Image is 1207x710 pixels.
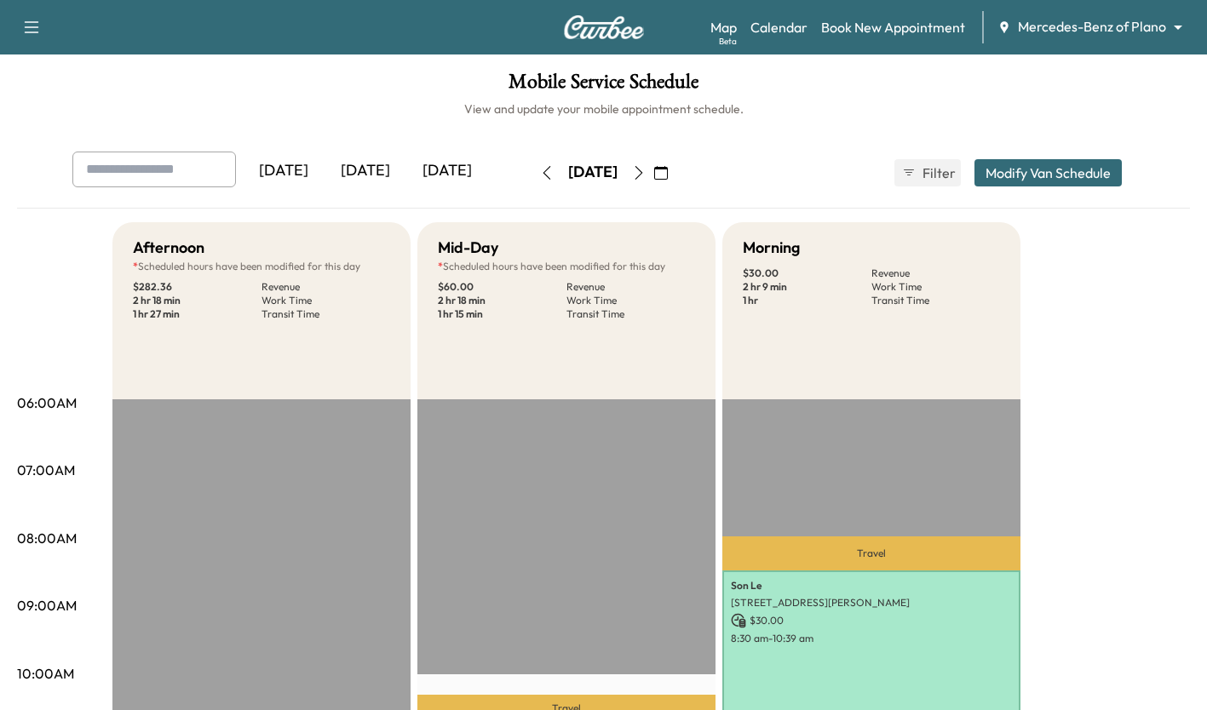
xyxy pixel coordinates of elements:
[17,663,74,684] p: 10:00AM
[871,266,1000,280] p: Revenue
[719,35,737,48] div: Beta
[743,266,871,280] p: $ 30.00
[563,15,645,39] img: Curbee Logo
[894,159,961,186] button: Filter
[438,280,566,294] p: $ 60.00
[325,152,406,191] div: [DATE]
[133,260,390,273] p: Scheduled hours have been modified for this day
[743,280,871,294] p: 2 hr 9 min
[17,392,77,413] p: 06:00AM
[406,152,488,191] div: [DATE]
[262,294,390,307] p: Work Time
[243,152,325,191] div: [DATE]
[17,528,77,548] p: 08:00AM
[133,294,262,307] p: 2 hr 18 min
[438,294,566,307] p: 2 hr 18 min
[568,162,618,183] div: [DATE]
[438,307,566,321] p: 1 hr 15 min
[17,460,75,480] p: 07:00AM
[17,595,77,616] p: 09:00AM
[133,236,204,260] h5: Afternoon
[743,236,800,260] h5: Morning
[262,280,390,294] p: Revenue
[566,280,695,294] p: Revenue
[731,596,1012,610] p: [STREET_ADDRESS][PERSON_NAME]
[731,613,1012,628] p: $ 30.00
[438,260,695,273] p: Scheduled hours have been modified for this day
[1018,17,1166,37] span: Mercedes-Benz of Plano
[974,159,1122,186] button: Modify Van Schedule
[750,17,808,37] a: Calendar
[17,100,1190,117] h6: View and update your mobile appointment schedule.
[566,307,695,321] p: Transit Time
[722,536,1020,570] p: Travel
[438,236,498,260] h5: Mid-Day
[566,294,695,307] p: Work Time
[731,579,1012,593] p: Son Le
[871,280,1000,294] p: Work Time
[133,307,262,321] p: 1 hr 27 min
[17,72,1190,100] h1: Mobile Service Schedule
[922,163,953,183] span: Filter
[710,17,737,37] a: MapBeta
[133,280,262,294] p: $ 282.36
[821,17,965,37] a: Book New Appointment
[871,294,1000,307] p: Transit Time
[262,307,390,321] p: Transit Time
[731,632,1012,645] p: 8:30 am - 10:39 am
[743,294,871,307] p: 1 hr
